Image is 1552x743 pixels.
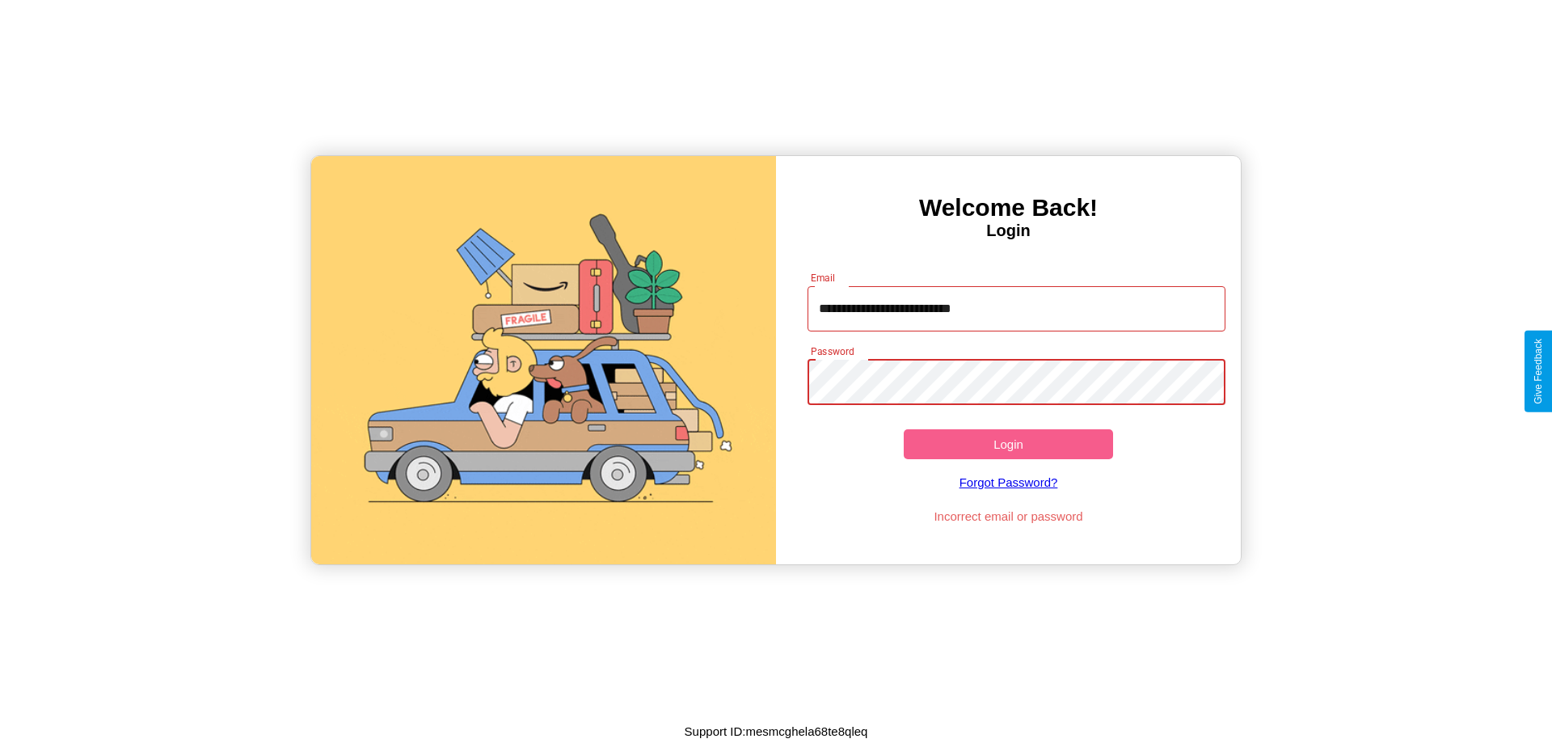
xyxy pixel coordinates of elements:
[811,271,836,285] label: Email
[904,429,1113,459] button: Login
[311,156,776,564] img: gif
[1533,339,1544,404] div: Give Feedback
[799,505,1218,527] p: Incorrect email or password
[776,194,1241,222] h3: Welcome Back!
[811,344,854,358] label: Password
[776,222,1241,240] h4: Login
[799,459,1218,505] a: Forgot Password?
[685,720,868,742] p: Support ID: mesmcghela68te8qleq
